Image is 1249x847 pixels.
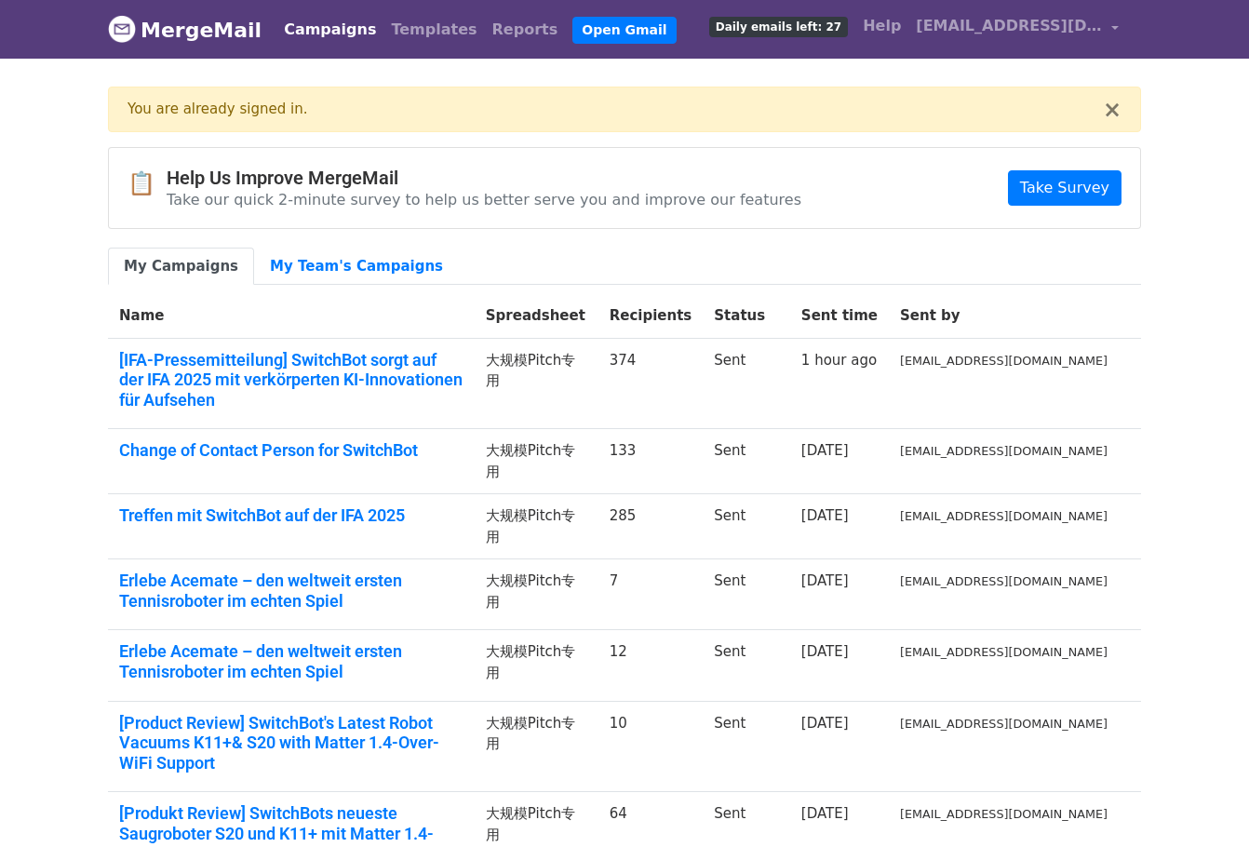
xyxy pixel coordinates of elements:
a: Reports [485,11,566,48]
a: Help [855,7,908,45]
td: 大规模Pitch专用 [475,494,598,559]
small: [EMAIL_ADDRESS][DOMAIN_NAME] [900,717,1108,731]
td: 374 [598,338,704,429]
small: [EMAIL_ADDRESS][DOMAIN_NAME] [900,807,1108,821]
a: [EMAIL_ADDRESS][DOMAIN_NAME] [908,7,1126,51]
p: Take our quick 2-minute survey to help us better serve you and improve our features [167,190,801,209]
h4: Help Us Improve MergeMail [167,167,801,189]
td: 大规模Pitch专用 [475,338,598,429]
td: 大规模Pitch专用 [475,559,598,630]
a: Daily emails left: 27 [702,7,855,45]
a: [DATE] [801,442,849,459]
a: [DATE] [801,805,849,822]
div: You are already signed in. [128,99,1103,120]
a: [DATE] [801,715,849,732]
a: Change of Contact Person for SwitchBot [119,440,463,461]
td: 12 [598,630,704,701]
td: 大规模Pitch专用 [475,630,598,701]
td: 285 [598,494,704,559]
td: Sent [703,630,790,701]
th: Sent time [790,294,889,338]
td: 7 [598,559,704,630]
small: [EMAIL_ADDRESS][DOMAIN_NAME] [900,354,1108,368]
th: Recipients [598,294,704,338]
td: Sent [703,701,790,792]
a: Templates [383,11,484,48]
td: 大规模Pitch专用 [475,701,598,792]
span: [EMAIL_ADDRESS][DOMAIN_NAME] [916,15,1102,37]
th: Spreadsheet [475,294,598,338]
th: Name [108,294,475,338]
a: [DATE] [801,643,849,660]
th: Sent by [889,294,1119,338]
a: [DATE] [801,572,849,589]
td: Sent [703,559,790,630]
a: Take Survey [1008,170,1121,206]
td: 133 [598,429,704,494]
small: [EMAIL_ADDRESS][DOMAIN_NAME] [900,645,1108,659]
button: × [1103,99,1121,121]
th: Status [703,294,790,338]
a: Erlebe Acemate – den weltweit ersten Tennisroboter im echten Spiel [119,641,463,681]
a: Erlebe Acemate – den weltweit ersten Tennisroboter im echten Spiel [119,571,463,611]
img: MergeMail logo [108,15,136,43]
a: Treffen mit SwitchBot auf der IFA 2025 [119,505,463,526]
a: 1 hour ago [801,352,877,369]
td: Sent [703,494,790,559]
a: [Product Review] SwitchBot's Latest Robot Vacuums K11+& S20 with Matter 1.4-Over-WiFi Support [119,713,463,773]
td: 大规模Pitch专用 [475,429,598,494]
a: My Team's Campaigns [254,248,459,286]
a: MergeMail [108,10,262,49]
a: My Campaigns [108,248,254,286]
a: Open Gmail [572,17,676,44]
a: [IFA-Pressemitteilung] SwitchBot sorgt auf der IFA 2025 mit verkörperten KI-Innovationen für Aufs... [119,350,463,410]
small: [EMAIL_ADDRESS][DOMAIN_NAME] [900,509,1108,523]
td: 10 [598,701,704,792]
span: 📋 [128,170,167,197]
td: Sent [703,429,790,494]
a: Campaigns [276,11,383,48]
small: [EMAIL_ADDRESS][DOMAIN_NAME] [900,574,1108,588]
a: [DATE] [801,507,849,524]
small: [EMAIL_ADDRESS][DOMAIN_NAME] [900,444,1108,458]
td: Sent [703,338,790,429]
span: Daily emails left: 27 [709,17,848,37]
